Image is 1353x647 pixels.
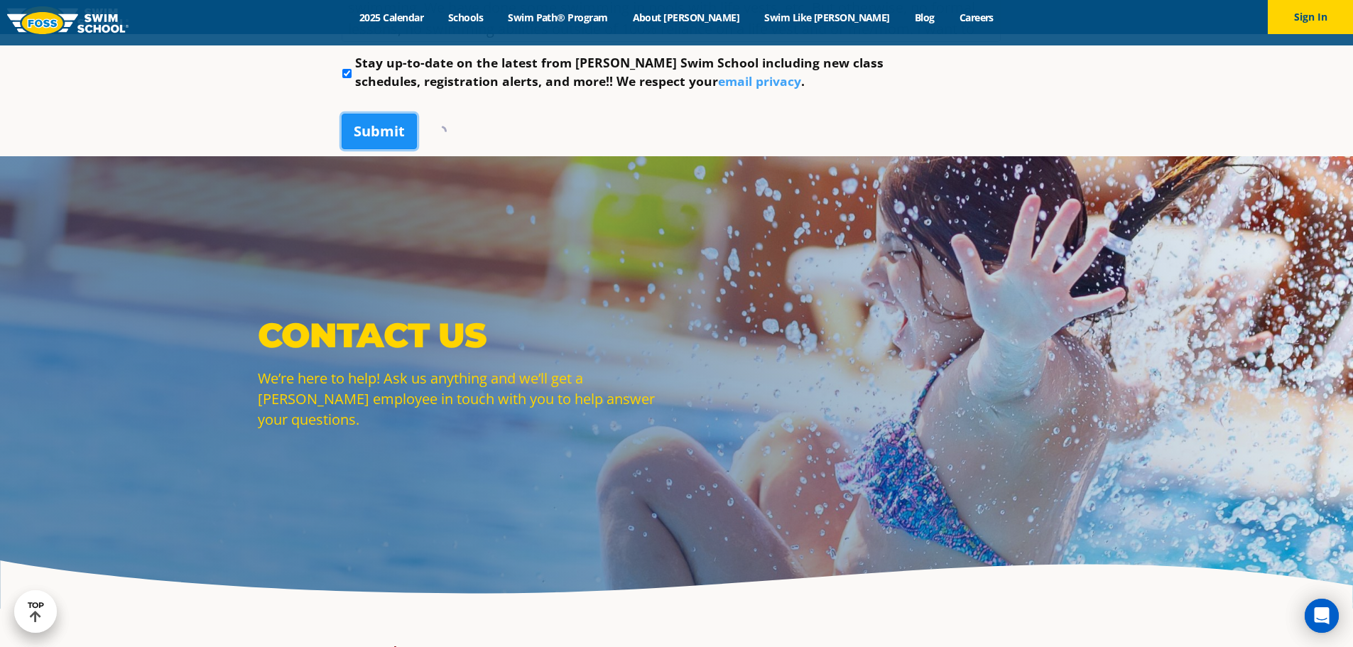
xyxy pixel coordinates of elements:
p: Contact Us [258,314,670,357]
a: Swim Like [PERSON_NAME] [752,11,903,24]
a: Swim Path® Program [496,11,620,24]
div: TOP [28,601,44,623]
a: Careers [947,11,1006,24]
div: Open Intercom Messenger [1305,599,1339,633]
a: About [PERSON_NAME] [620,11,752,24]
a: Schools [436,11,496,24]
a: email privacy [718,72,801,89]
p: We’re here to help! Ask us anything and we’ll get a [PERSON_NAME] employee in touch with you to h... [258,368,670,430]
input: Submit [342,114,417,149]
img: FOSS Swim School Logo [7,12,129,34]
a: 2025 Calendar [347,11,436,24]
a: Blog [902,11,947,24]
label: Stay up-to-date on the latest from [PERSON_NAME] Swim School including new class schedules, regis... [355,53,925,91]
